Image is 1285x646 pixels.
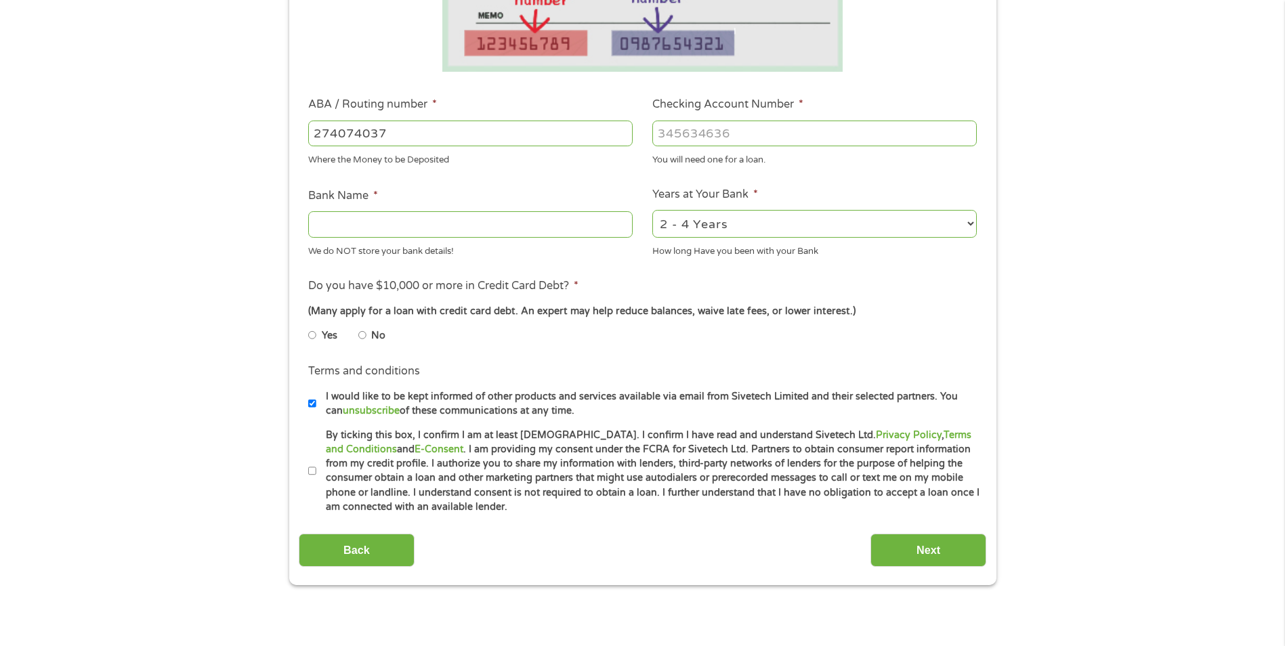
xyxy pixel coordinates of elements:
[415,444,463,455] a: E-Consent
[652,240,977,258] div: How long Have you been with your Bank
[308,240,633,258] div: We do NOT store your bank details!
[308,304,976,319] div: (Many apply for a loan with credit card debt. An expert may help reduce balances, waive late fees...
[652,98,803,112] label: Checking Account Number
[308,121,633,146] input: 263177916
[316,428,981,515] label: By ticking this box, I confirm I am at least [DEMOGRAPHIC_DATA]. I confirm I have read and unders...
[308,189,378,203] label: Bank Name
[652,149,977,167] div: You will need one for a loan.
[308,149,633,167] div: Where the Money to be Deposited
[652,121,977,146] input: 345634636
[371,328,385,343] label: No
[322,328,337,343] label: Yes
[870,534,986,567] input: Next
[652,188,758,202] label: Years at Your Bank
[876,429,942,441] a: Privacy Policy
[299,534,415,567] input: Back
[308,364,420,379] label: Terms and conditions
[326,429,971,455] a: Terms and Conditions
[343,405,400,416] a: unsubscribe
[316,389,981,418] label: I would like to be kept informed of other products and services available via email from Sivetech...
[308,279,578,293] label: Do you have $10,000 or more in Credit Card Debt?
[308,98,437,112] label: ABA / Routing number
